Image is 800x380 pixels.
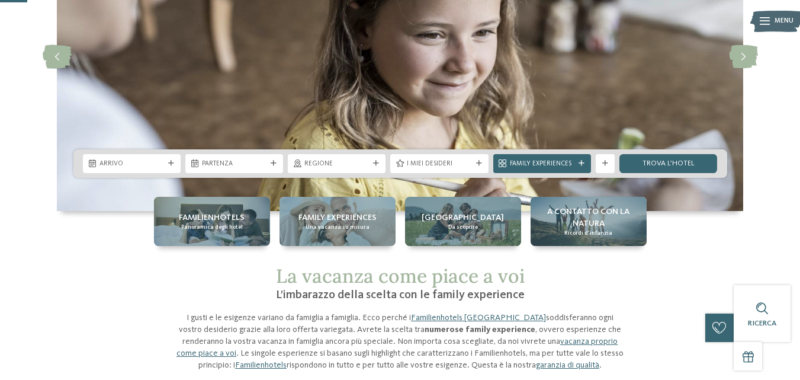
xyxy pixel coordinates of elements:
a: Familienhotels [GEOGRAPHIC_DATA] [411,314,546,322]
span: A contatto con la natura [535,206,642,229]
span: Ricerca [748,320,776,327]
span: Ricordi d’infanzia [564,229,612,237]
strong: numerose family experience [425,325,535,334]
span: Da scoprire [448,223,478,231]
a: Quale family experience volete vivere? [GEOGRAPHIC_DATA] Da scoprire [405,197,521,246]
span: [GEOGRAPHIC_DATA] [422,212,504,223]
a: Quale family experience volete vivere? Familienhotels Panoramica degli hotel [154,197,270,246]
a: Quale family experience volete vivere? A contatto con la natura Ricordi d’infanzia [531,197,647,246]
a: garanzia di qualità [536,361,599,369]
span: I miei desideri [407,159,471,169]
span: L’imbarazzo della scelta con le family experience [276,289,525,301]
span: Arrivo [99,159,164,169]
p: I gusti e le esigenze variano da famiglia a famiglia. Ecco perché i soddisferanno ogni vostro des... [175,312,625,372]
span: Regione [304,159,369,169]
span: Panoramica degli hotel [181,223,243,231]
a: Familienhotels [235,361,287,369]
a: Quale family experience volete vivere? Family experiences Una vacanza su misura [279,197,396,246]
span: Family experiences [298,212,377,223]
span: Familienhotels [179,212,245,223]
a: trova l’hotel [619,154,717,173]
span: Partenza [202,159,266,169]
span: La vacanza come piace a voi [276,264,525,288]
span: Family Experiences [510,159,574,169]
span: Una vacanza su misura [306,223,370,231]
